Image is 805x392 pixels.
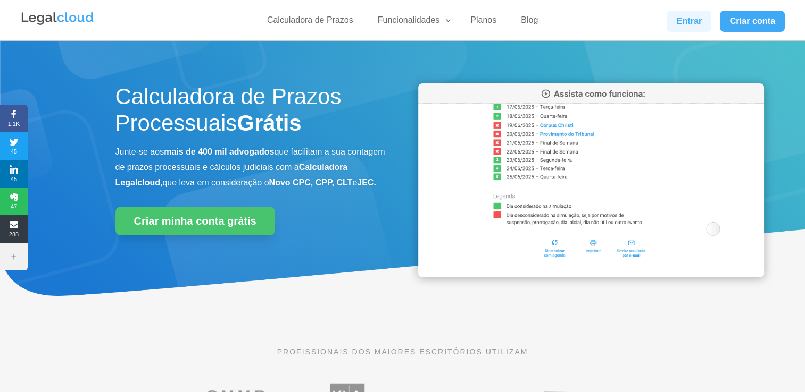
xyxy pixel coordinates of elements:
[418,270,764,279] a: Calculadora de Prazos Processuais da Legalcloud
[237,110,301,135] strong: Grátis
[514,15,544,30] a: Blog
[269,178,353,187] b: Novo CPC, CPP, CLT
[357,178,376,187] b: JEC.
[20,11,95,27] img: Legalcloud Logo
[371,15,453,30] a: Funcionalidades
[115,346,690,357] p: PROFISSIONAIS DOS MAIORES ESCRITÓRIOS UTILIZAM
[720,11,785,32] a: Criar conta
[115,207,275,235] a: Criar minha conta grátis
[464,15,503,30] a: Planos
[667,11,711,32] a: Entrar
[418,83,764,277] img: Calculadora de Prazos Processuais da Legalcloud
[115,163,348,187] b: Calculadora Legalcloud,
[261,15,360,30] a: Calculadora de Prazos
[115,83,387,142] h1: Calculadora de Prazos Processuais
[115,144,387,190] p: Junte-se aos que facilitam a sua contagem de prazos processuais e cálculos judiciais com a que le...
[164,147,274,156] b: mais de 400 mil advogados
[20,19,95,28] a: Logo da Legalcloud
